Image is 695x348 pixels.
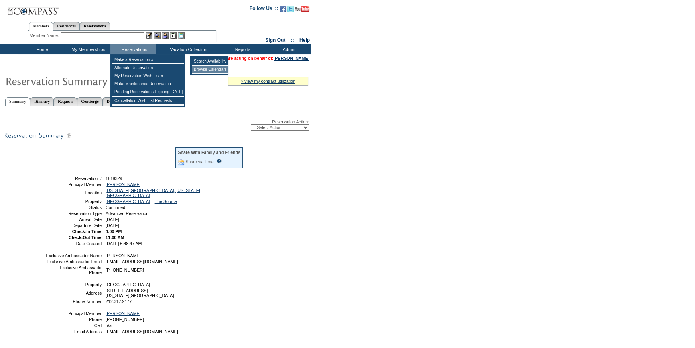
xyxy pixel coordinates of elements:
td: Reports [219,44,265,54]
strong: Check-Out Time: [69,235,103,240]
td: Principal Member: [45,311,103,316]
td: Exclusive Ambassador Name: [45,253,103,258]
td: Reservation Type: [45,211,103,216]
td: My Reservation Wish List » [112,72,184,80]
a: [PERSON_NAME] [106,311,141,316]
span: [DATE] 6:48:47 AM [106,241,142,246]
a: [PERSON_NAME] [106,182,141,187]
a: Itinerary [30,97,54,106]
span: Confirmed [106,205,125,210]
a: Reservations [80,22,110,30]
span: 212.317.9177 [106,299,132,304]
input: What is this? [217,159,222,163]
td: Email Address: [45,329,103,334]
td: Cancellation Wish List Requests [112,97,184,105]
td: Cell: [45,323,103,328]
td: Exclusive Ambassador Phone: [45,265,103,275]
a: Become our fan on Facebook [280,8,286,13]
div: Share With Family and Friends [178,150,240,155]
td: Address: [45,288,103,298]
span: [PHONE_NUMBER] [106,268,144,272]
span: [EMAIL_ADDRESS][DOMAIN_NAME] [106,329,178,334]
a: Requests [54,97,77,106]
a: Sign Out [265,37,285,43]
a: [US_STATE][GEOGRAPHIC_DATA], [US_STATE][GEOGRAPHIC_DATA] [106,188,200,198]
td: Home [18,44,64,54]
a: Help [299,37,310,43]
div: Reservation Action: [4,119,309,131]
a: Concierge [77,97,102,106]
td: Follow Us :: [250,5,278,14]
span: Advanced Reservation [106,211,148,216]
img: View [154,32,161,39]
td: Reservation #: [45,176,103,181]
a: Summary [5,97,30,106]
img: b_edit.gif [146,32,152,39]
span: 4:00 PM [106,229,122,234]
td: Property: [45,282,103,287]
td: Property: [45,199,103,204]
a: » view my contract utilization [241,79,295,84]
a: [PERSON_NAME] [274,56,309,61]
span: [STREET_ADDRESS] [US_STATE][GEOGRAPHIC_DATA] [106,288,174,298]
img: Become our fan on Facebook [280,6,286,12]
div: Member Name: [30,32,61,39]
td: Make Maintenance Reservation [112,80,184,88]
span: 11:00 AM [106,235,124,240]
td: Exclusive Ambassador Email: [45,259,103,264]
td: Browse Calendars [192,66,228,74]
a: Subscribe to our YouTube Channel [295,8,309,13]
span: [PERSON_NAME] [106,253,141,258]
td: My Memberships [64,44,110,54]
a: Share via Email [185,159,215,164]
td: Phone: [45,317,103,322]
span: [DATE] [106,217,119,222]
td: Admin [265,44,311,54]
td: Date Created: [45,241,103,246]
span: [DATE] [106,223,119,228]
td: Location: [45,188,103,198]
img: Subscribe to our YouTube Channel [295,6,309,12]
a: The Source [155,199,177,204]
span: :: [291,37,294,43]
span: [GEOGRAPHIC_DATA] [106,282,150,287]
span: You are acting on behalf of: [217,56,309,61]
a: [GEOGRAPHIC_DATA] [106,199,150,204]
td: Arrival Date: [45,217,103,222]
a: Residences [53,22,80,30]
td: Status: [45,205,103,210]
img: Follow us on Twitter [287,6,294,12]
td: Reservations [110,44,156,54]
td: Alternate Reservation [112,64,184,72]
img: Reservaton Summary [5,73,166,89]
img: Reservations [170,32,177,39]
span: [EMAIL_ADDRESS][DOMAIN_NAME] [106,259,178,264]
span: [PHONE_NUMBER] [106,317,144,322]
td: Principal Member: [45,182,103,187]
span: n/a [106,323,112,328]
strong: Check-In Time: [72,229,103,234]
td: Departure Date: [45,223,103,228]
td: Search Availability [192,57,228,66]
td: Pending Reservations Expiring [DATE] [112,88,184,96]
a: Members [29,22,53,31]
td: Vacation Collection [156,44,219,54]
img: b_calculator.gif [178,32,185,39]
a: Detail [103,97,121,106]
td: Make a Reservation » [112,56,184,64]
span: 1819329 [106,176,122,181]
a: Follow us on Twitter [287,8,294,13]
td: Phone Number: [45,299,103,304]
img: subTtlResSummary.gif [4,131,245,141]
img: Impersonate [162,32,169,39]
